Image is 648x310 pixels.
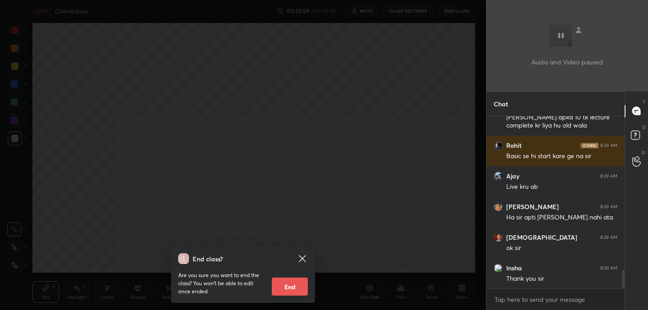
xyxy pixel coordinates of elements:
[178,271,265,296] p: Are you sure you want to end the class? You won’t be able to edit once ended.
[600,143,617,148] div: 8:29 AM
[506,141,522,150] h6: Rohit
[494,172,503,181] img: d1e404c3210b4ee58d40b7377e5f2150.jpg
[600,173,617,179] div: 8:29 AM
[506,264,522,272] h6: Insha
[272,278,308,296] button: End
[580,143,598,148] img: iconic-dark.1390631f.png
[506,233,577,242] h6: [DEMOGRAPHIC_DATA]
[494,264,503,273] img: 3
[486,116,625,289] div: grid
[600,235,617,240] div: 8:29 AM
[506,213,617,222] div: Ha sir apti [PERSON_NAME] nahi ata
[642,124,645,131] p: D
[494,233,503,242] img: a9fe26c730b14c3c80ccd02c90a2b8eb.jpg
[643,99,645,105] p: T
[506,152,617,161] div: Basic se hi start kare ge na sir
[506,172,519,180] h6: Ajay
[486,92,515,116] p: Chat
[494,141,503,150] img: 3
[531,57,603,67] p: Audio and Video paused
[506,182,617,191] div: Live kru ab
[494,202,503,211] img: a9534c0c508c426f8491065ea5af5823.jpg
[506,244,617,253] div: ok sir
[506,203,559,211] h6: [PERSON_NAME]
[600,204,617,210] div: 8:29 AM
[193,254,223,264] h4: End class?
[506,113,617,130] div: [PERSON_NAME] apka 10 tk lecture complete kr liya hu old wala
[600,265,617,271] div: 8:30 AM
[642,149,645,156] p: G
[506,274,617,283] div: Thank you sir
